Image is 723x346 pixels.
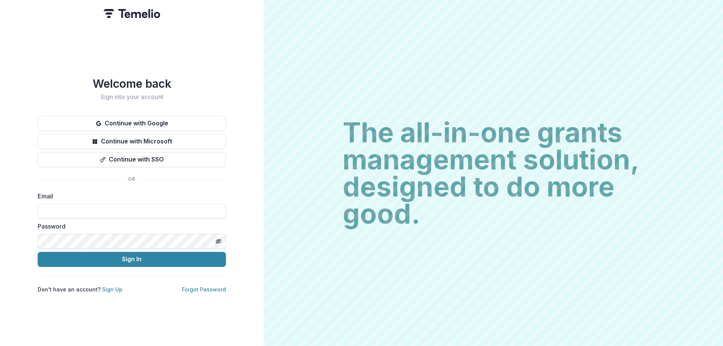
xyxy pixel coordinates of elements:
p: Don't have an account? [38,285,122,293]
h1: Welcome back [38,77,226,90]
img: Temelio [104,9,160,18]
a: Sign Up [102,286,122,293]
button: Continue with SSO [38,152,226,167]
button: Toggle password visibility [212,235,224,247]
a: Forgot Password [182,286,226,293]
button: Continue with Google [38,116,226,131]
label: Password [38,222,221,231]
h2: Sign into your account [38,93,226,101]
button: Continue with Microsoft [38,134,226,149]
label: Email [38,192,221,201]
button: Sign In [38,252,226,267]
